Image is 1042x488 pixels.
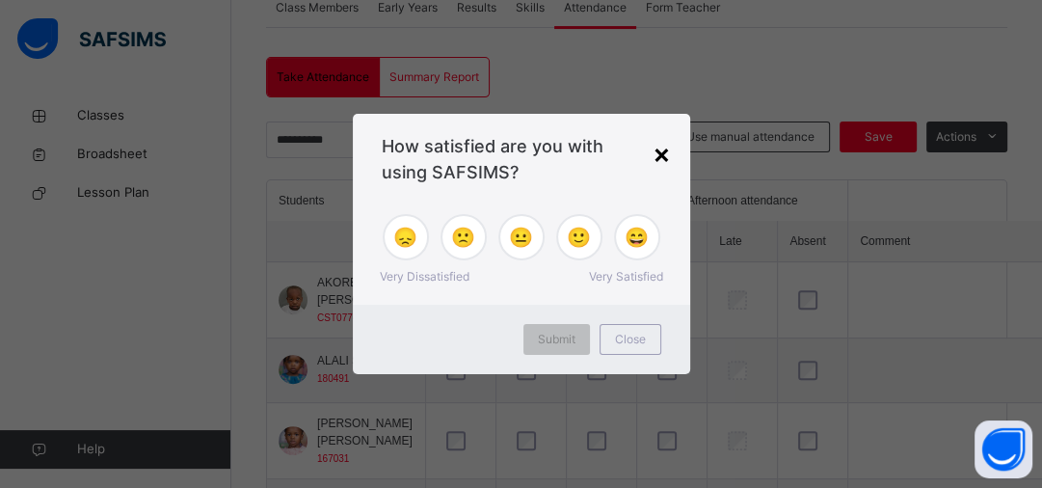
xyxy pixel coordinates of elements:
button: Open asap [975,420,1032,478]
span: 🙂 [567,223,591,252]
span: 😞 [393,223,417,252]
span: 😐 [509,223,533,252]
div: × [653,133,671,174]
span: 🙁 [451,223,475,252]
span: Close [615,331,646,348]
span: 😄 [625,223,649,252]
span: Submit [538,331,575,348]
span: Very Satisfied [589,268,663,285]
span: How satisfied are you with using SAFSIMS? [382,133,661,185]
span: Very Dissatisfied [380,268,469,285]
